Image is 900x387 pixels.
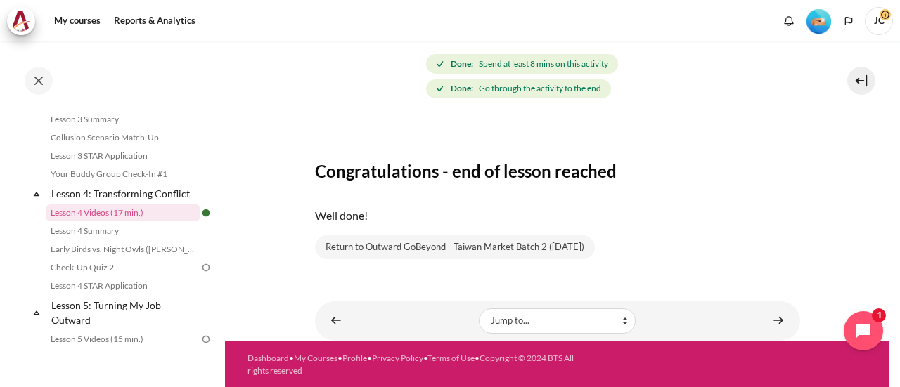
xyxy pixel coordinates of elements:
[30,306,44,320] span: Collapse
[426,51,800,101] div: Completion requirements for Lesson 4 Videos (17 min.)
[49,184,200,203] a: Lesson 4: Transforming Conflict
[49,296,200,329] a: Lesson 5: Turning My Job Outward
[315,160,800,182] h3: Congratulations - end of lesson reached
[11,11,31,32] img: Architeck
[46,111,200,128] a: Lesson 3 Summary
[30,187,44,201] span: Collapse
[46,147,200,164] a: Lesson 3 STAR Application
[838,11,859,32] button: Languages
[806,9,831,34] img: Level #2
[764,307,792,334] a: Lesson 4 Summary ►
[109,7,200,35] a: Reports & Analytics
[427,353,475,363] a: Terms of Use
[46,129,200,146] a: Collusion Scenario Match-Up
[200,206,212,219] img: Done
[479,82,601,95] span: Go through the activity to the end
[865,7,893,35] a: User menu
[247,353,289,363] a: Dashboard
[7,7,42,35] a: Architeck Architeck
[46,223,200,240] a: Lesson 4 Summary
[49,7,105,35] a: My courses
[46,204,200,221] a: Lesson 4 Videos (17 min.)
[247,353,574,376] a: Copyright © 2024 BTS All rights reserved
[46,241,200,258] a: Early Birds vs. Night Owls ([PERSON_NAME]'s Story)
[46,331,200,348] a: Lesson 5 Videos (15 min.)
[315,207,800,224] p: Well done!
[778,11,799,32] div: Show notification window with no new notifications
[801,8,837,34] a: Level #2
[806,8,831,34] div: Level #2
[315,235,595,259] a: Return to Outward GoBeyond - Taiwan Market Batch 2 ([DATE])
[372,353,423,363] a: Privacy Policy
[479,58,608,70] span: Spend at least 8 mins on this activity
[451,58,473,70] strong: Done:
[322,307,350,334] a: ◄ Your Buddy Group Check-In #1
[46,166,200,183] a: Your Buddy Group Check-In #1
[46,277,200,294] a: Lesson 4 STAR Application
[46,259,200,276] a: Check-Up Quiz 2
[200,261,212,274] img: To do
[294,353,337,363] a: My Courses
[342,353,367,363] a: Profile
[247,352,581,377] div: • • • • •
[200,333,212,346] img: To do
[865,7,893,35] span: JC
[451,82,473,95] strong: Done:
